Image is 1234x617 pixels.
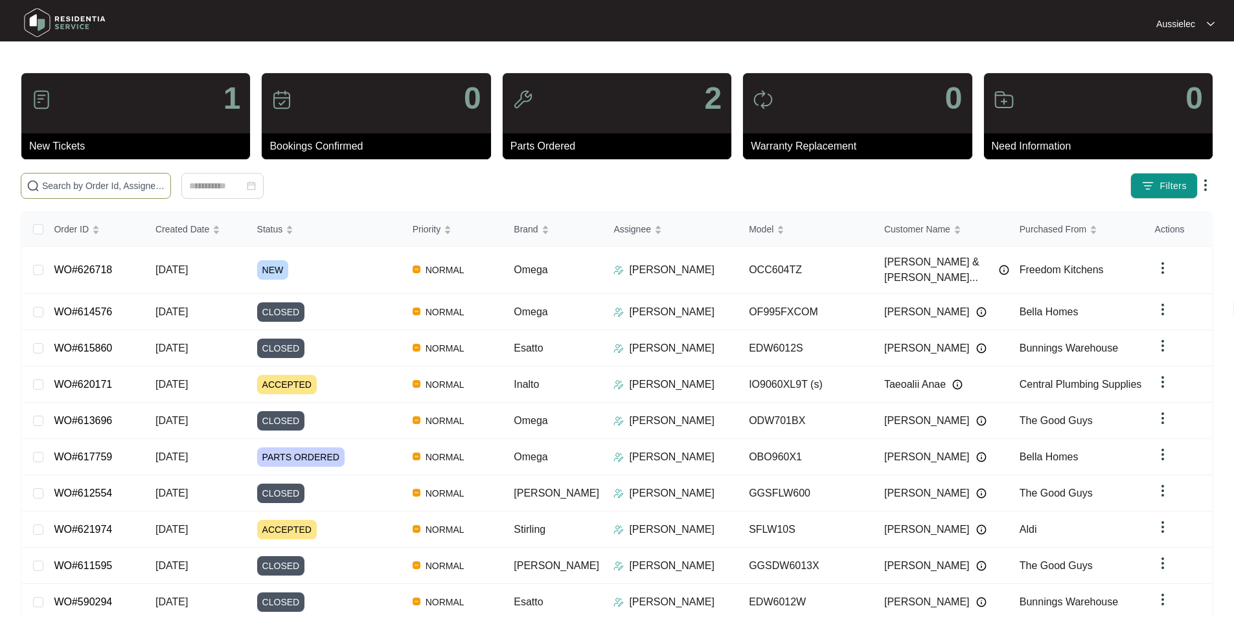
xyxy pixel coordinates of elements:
[155,306,188,317] span: [DATE]
[1020,379,1142,390] span: Central Plumbing Supplies
[738,330,874,366] td: EDW6012S
[1207,21,1215,27] img: dropdown arrow
[257,302,305,322] span: CLOSED
[629,262,714,278] p: [PERSON_NAME]
[512,89,533,110] img: icon
[257,222,283,236] span: Status
[247,212,402,247] th: Status
[413,308,420,315] img: Vercel Logo
[1155,483,1171,499] img: dropdown arrow
[603,212,738,247] th: Assignee
[1020,560,1093,571] span: The Good Guys
[514,264,547,275] span: Omega
[420,594,470,610] span: NORMAL
[413,561,420,569] img: Vercel Logo
[420,413,470,429] span: NORMAL
[738,548,874,584] td: GGSDW6013X
[420,522,470,537] span: NORMAL
[257,375,317,394] span: ACCEPTED
[1185,83,1203,114] p: 0
[54,222,89,236] span: Order ID
[629,522,714,537] p: [PERSON_NAME]
[613,222,651,236] span: Assignee
[613,597,624,607] img: Assigner Icon
[976,307,987,317] img: Info icon
[510,139,731,154] p: Parts Ordered
[413,453,420,460] img: Vercel Logo
[738,247,874,294] td: OCC604TZ
[514,524,545,535] span: Stirling
[629,341,714,356] p: [PERSON_NAME]
[271,89,292,110] img: icon
[738,511,874,548] td: SFLW10S
[738,366,874,403] td: IO9060XL9T (s)
[738,212,874,247] th: Model
[155,264,188,275] span: [DATE]
[464,83,481,114] p: 0
[269,139,490,154] p: Bookings Confirmed
[155,560,188,571] span: [DATE]
[514,222,538,236] span: Brand
[420,558,470,574] span: NORMAL
[884,486,970,501] span: [PERSON_NAME]
[884,522,970,537] span: [PERSON_NAME]
[1155,519,1171,535] img: dropdown arrow
[413,416,420,424] img: Vercel Logo
[1020,264,1104,275] span: Freedom Kitchens
[54,264,112,275] a: WO#626718
[738,294,874,330] td: OF995FXCOM
[1141,179,1154,192] img: filter icon
[1020,596,1118,607] span: Bunnings Warehouse
[1155,592,1171,607] img: dropdown arrow
[420,304,470,320] span: NORMAL
[1155,447,1171,462] img: dropdown arrow
[738,475,874,511] td: GGSFLW600
[613,265,624,275] img: Assigner Icon
[613,561,624,571] img: Assigner Icon
[257,592,305,612] span: CLOSED
[976,597,987,607] img: Info icon
[413,380,420,388] img: Vercel Logo
[884,341,970,356] span: [PERSON_NAME]
[514,596,543,607] span: Esatto
[1155,302,1171,317] img: dropdown arrow
[884,304,970,320] span: [PERSON_NAME]
[952,379,963,390] img: Info icon
[1020,451,1079,462] span: Bella Homes
[884,558,970,574] span: [PERSON_NAME]
[884,377,946,392] span: Taeoalii Anae
[629,449,714,465] p: [PERSON_NAME]
[420,341,470,356] span: NORMAL
[155,451,188,462] span: [DATE]
[999,265,1009,275] img: Info icon
[514,488,599,499] span: [PERSON_NAME]
[54,415,112,426] a: WO#613696
[54,342,112,353] a: WO#615860
[54,451,112,462] a: WO#617759
[976,343,987,353] img: Info icon
[54,379,112,390] a: WO#620171
[514,451,547,462] span: Omega
[753,89,773,110] img: icon
[884,222,950,236] span: Customer Name
[1020,488,1093,499] span: The Good Guys
[884,594,970,610] span: [PERSON_NAME]
[54,306,112,317] a: WO#614576
[629,304,714,320] p: [PERSON_NAME]
[992,139,1213,154] p: Need Information
[629,558,714,574] p: [PERSON_NAME]
[613,343,624,353] img: Assigner Icon
[629,377,714,392] p: [PERSON_NAME]
[155,222,209,236] span: Created Date
[54,560,112,571] a: WO#611595
[1155,555,1171,571] img: dropdown arrow
[738,403,874,439] td: ODW701BX
[257,484,305,503] span: CLOSED
[1155,260,1171,276] img: dropdown arrow
[257,447,345,467] span: PARTS ORDERED
[1130,173,1198,199] button: filter iconFilters
[29,139,250,154] p: New Tickets
[884,449,970,465] span: [PERSON_NAME]
[1020,222,1086,236] span: Purchased From
[257,411,305,431] span: CLOSED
